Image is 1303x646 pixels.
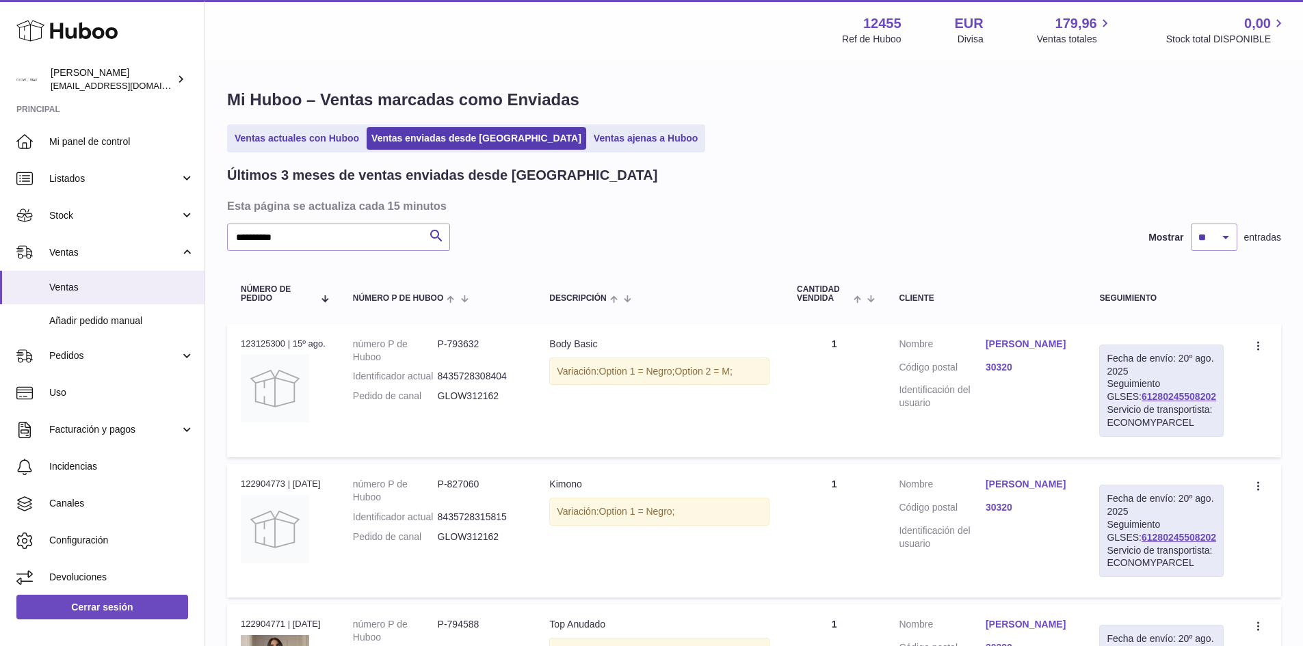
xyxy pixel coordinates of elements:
[842,33,901,46] div: Ref de Huboo
[241,495,309,563] img: no-photo.jpg
[674,366,732,377] span: Option 2 = M;
[438,338,523,364] dd: P-793632
[241,338,326,350] div: 123125300 | 15º ago.
[549,498,769,526] div: Variación:
[1107,403,1216,429] div: Servicio de transportista: ECONOMYPARCEL
[51,80,201,91] span: [EMAIL_ADDRESS][DOMAIN_NAME]
[51,66,174,92] div: [PERSON_NAME]
[49,209,180,222] span: Stock
[49,314,194,327] span: Añadir pedido manual
[16,595,188,619] a: Cerrar sesión
[241,618,326,630] div: 122904771 | [DATE]
[599,506,675,517] span: Option 1 = Negro;
[986,338,1072,351] a: [PERSON_NAME]
[1055,14,1097,33] span: 179,96
[227,198,1278,213] h3: Esta página se actualiza cada 15 minutos
[1148,231,1183,244] label: Mostrar
[783,464,885,597] td: 1
[549,338,769,351] div: Body Basic
[1166,33,1287,46] span: Stock total DISPONIBLE
[227,89,1281,111] h1: Mi Huboo – Ventas marcadas como Enviadas
[1037,14,1113,46] a: 179,96 Ventas totales
[353,390,438,403] dt: Pedido de canal
[899,338,986,354] dt: Nombre
[899,524,986,550] dt: Identificación del usuario
[986,501,1072,514] a: 30320
[353,618,438,644] dt: número P de Huboo
[353,530,438,543] dt: Pedido de canal
[49,349,180,362] span: Pedidos
[438,390,523,403] dd: GLOW312162
[1244,231,1281,244] span: entradas
[1099,345,1224,437] div: Seguimiento GLSES:
[1142,391,1216,402] a: 61280245508202
[549,358,769,386] div: Variación:
[899,478,986,494] dt: Nombre
[438,511,523,524] dd: 8435728315815
[899,383,986,409] dt: Identificación del usuario
[227,166,657,185] h2: Últimos 3 meses de ventas enviadas desde [GEOGRAPHIC_DATA]
[438,478,523,504] dd: P-827060
[1037,33,1113,46] span: Ventas totales
[899,501,986,517] dt: Código postal
[241,478,326,490] div: 122904773 | [DATE]
[230,127,364,150] a: Ventas actuales con Huboo
[353,370,438,383] dt: Identificador actual
[589,127,703,150] a: Ventas ajenas a Huboo
[986,361,1072,374] a: 30320
[899,294,1072,303] div: Cliente
[599,366,675,377] span: Option 1 = Negro;
[1107,492,1216,518] div: Fecha de envío: 20º ago. 2025
[367,127,586,150] a: Ventas enviadas desde [GEOGRAPHIC_DATA]
[1099,294,1224,303] div: Seguimiento
[49,460,194,473] span: Incidencias
[899,361,986,377] dt: Código postal
[16,69,37,90] img: pedidos@glowrias.com
[49,246,180,259] span: Ventas
[797,285,850,303] span: Cantidad vendida
[353,511,438,524] dt: Identificador actual
[549,478,769,491] div: Kimono
[49,281,194,294] span: Ventas
[49,497,194,510] span: Canales
[958,33,984,46] div: Divisa
[438,618,523,644] dd: P-794588
[1142,532,1216,543] a: 61280245508202
[955,14,984,33] strong: EUR
[353,294,443,303] span: número P de Huboo
[549,618,769,631] div: Top Anudado
[49,571,194,584] span: Devoluciones
[863,14,901,33] strong: 12455
[353,478,438,504] dt: número P de Huboo
[1107,352,1216,378] div: Fecha de envío: 20º ago. 2025
[49,172,180,185] span: Listados
[1099,485,1224,577] div: Seguimiento GLSES:
[549,294,606,303] span: Descripción
[49,386,194,399] span: Uso
[438,530,523,543] dd: GLOW312162
[49,135,194,148] span: Mi panel de control
[241,354,309,422] img: no-photo.jpg
[49,534,194,547] span: Configuración
[1166,14,1287,46] a: 0,00 Stock total DISPONIBLE
[1244,14,1271,33] span: 0,00
[353,338,438,364] dt: número P de Huboo
[438,370,523,383] dd: 8435728308404
[49,423,180,436] span: Facturación y pagos
[783,324,885,457] td: 1
[899,618,986,634] dt: Nombre
[1107,544,1216,570] div: Servicio de transportista: ECONOMYPARCEL
[986,618,1072,631] a: [PERSON_NAME]
[986,478,1072,491] a: [PERSON_NAME]
[241,285,313,303] span: Número de pedido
